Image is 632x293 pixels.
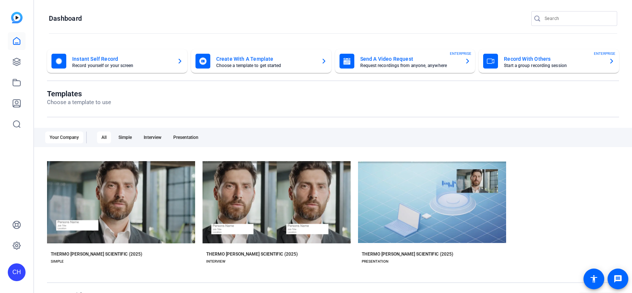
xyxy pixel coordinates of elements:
[589,274,598,283] mat-icon: accessibility
[450,51,471,56] span: ENTERPRISE
[216,54,315,63] mat-card-title: Create With A Template
[47,98,111,107] p: Choose a template to use
[362,259,388,264] div: PRESENTATION
[169,131,203,143] div: Presentation
[47,89,111,98] h1: Templates
[8,263,26,281] div: CH
[504,54,603,63] mat-card-title: Record With Others
[47,49,187,73] button: Instant Self RecordRecord yourself or your screen
[216,63,315,68] mat-card-subtitle: Choose a template to get started
[504,63,603,68] mat-card-subtitle: Start a group recording session
[51,251,142,257] div: THERMO [PERSON_NAME] SCIENTIFIC (2025)
[613,274,622,283] mat-icon: message
[45,131,83,143] div: Your Company
[479,49,619,73] button: Record With OthersStart a group recording sessionENTERPRISE
[49,14,82,23] h1: Dashboard
[11,12,23,23] img: blue-gradient.svg
[114,131,136,143] div: Simple
[335,49,475,73] button: Send A Video RequestRequest recordings from anyone, anywhereENTERPRISE
[191,49,331,73] button: Create With A TemplateChoose a template to get started
[362,251,453,257] div: THERMO [PERSON_NAME] SCIENTIFIC (2025)
[206,259,225,264] div: INTERVIEW
[594,51,615,56] span: ENTERPRISE
[360,63,459,68] mat-card-subtitle: Request recordings from anyone, anywhere
[97,131,111,143] div: All
[206,251,298,257] div: THERMO [PERSON_NAME] SCIENTIFIC (2025)
[51,259,64,264] div: SIMPLE
[72,54,171,63] mat-card-title: Instant Self Record
[139,131,166,143] div: Interview
[360,54,459,63] mat-card-title: Send A Video Request
[545,14,611,23] input: Search
[72,63,171,68] mat-card-subtitle: Record yourself or your screen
